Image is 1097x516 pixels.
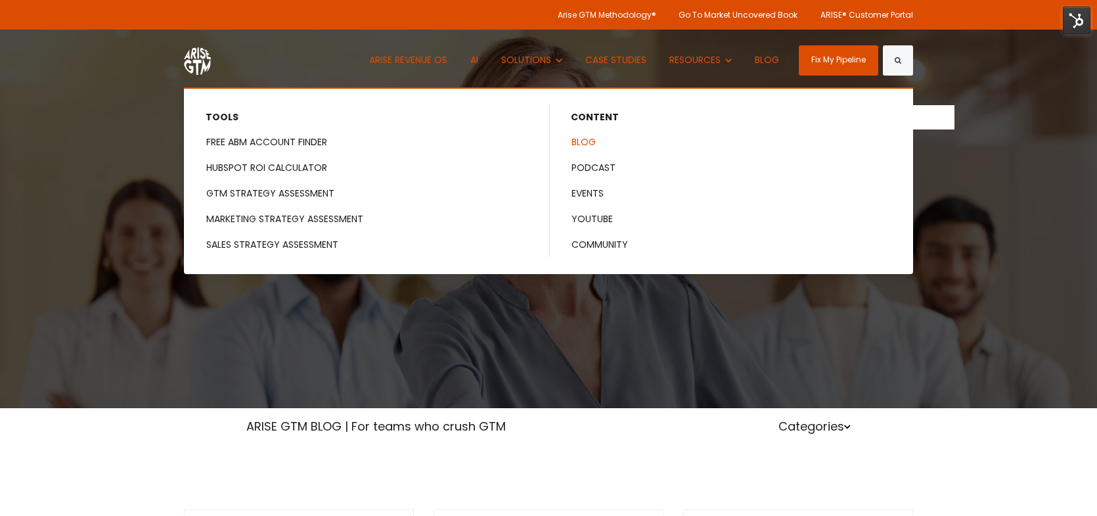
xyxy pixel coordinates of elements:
a: COMMUNITY [550,233,913,257]
span: RESOURCES [669,53,721,66]
button: Search [883,45,913,76]
a: BLOG [550,130,913,154]
a: BLOG [745,30,789,91]
button: Show submenu for CONTENT CONTENT [550,105,954,129]
button: Show submenu for SOLUTIONS SOLUTIONS [491,30,572,91]
span: Show submenu for RESOURCES [669,53,670,54]
nav: Desktop navigation [359,30,788,91]
a: HUBSPOT ROI CALCULATOR [185,156,548,180]
a: SALES STRATEGY ASSESSMENT [185,233,548,257]
a: GTM STRATEGY ASSESSMENT [185,181,548,206]
a: MARKETING STRATEGY ASSESSMENT [185,207,548,231]
a: CASE STUDIES [575,30,656,91]
a: ARISE REVENUE OS [359,30,457,91]
a: Categories [778,418,851,434]
a: YOUTUBE [550,207,913,231]
button: Show submenu for RESOURCES RESOURCES [660,30,742,91]
a: EVENTS [550,181,913,206]
a: Fix My Pipeline [799,45,878,76]
span: CONTENT [571,110,619,124]
a: FREE ABM ACCOUNT FINDER [185,130,548,154]
span: SOLUTIONS [501,53,551,66]
span: Show submenu for SOLUTIONS [501,53,502,54]
span: TOOLS [206,110,238,124]
img: HubSpot Tools Menu Toggle [1063,7,1090,34]
button: Show submenu for TOOLS TOOLS [185,105,590,129]
a: PODCAST [550,156,913,180]
img: ARISE GTM logo (1) white [184,45,211,75]
a: AI [460,30,488,91]
iframe: Chat Widget [1031,453,1097,516]
a: ARISE GTM BLOG | For teams who crush GTM [246,418,506,434]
